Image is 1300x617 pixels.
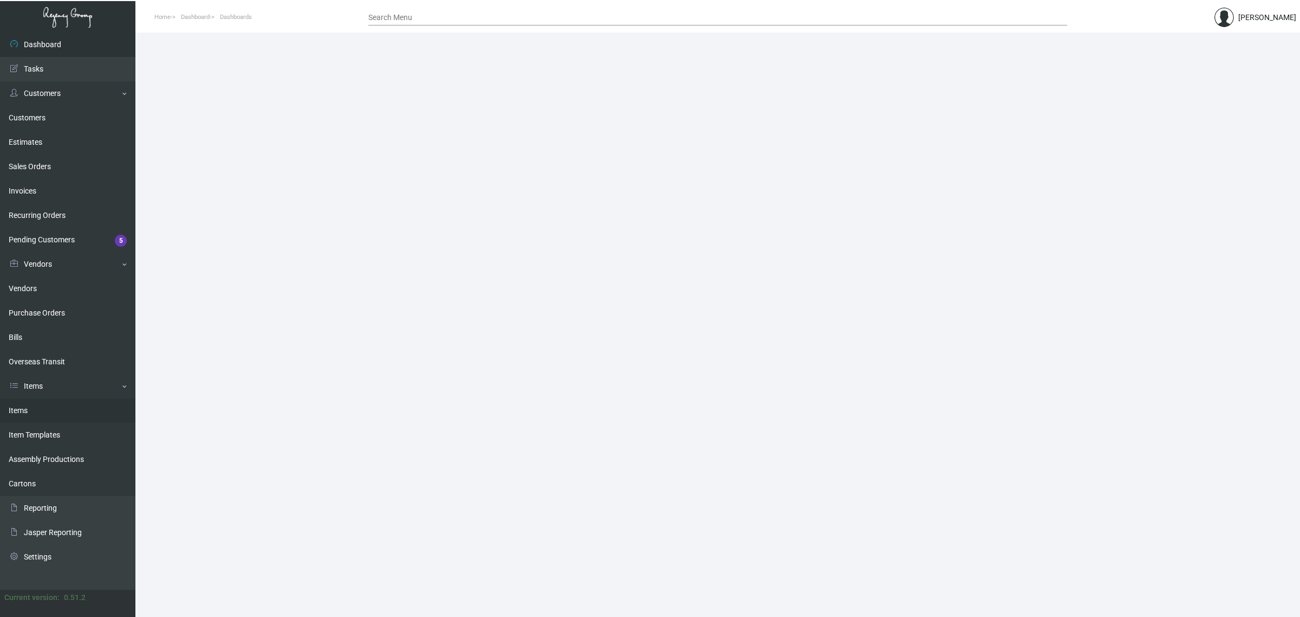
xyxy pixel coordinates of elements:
div: 0.51.2 [64,592,86,603]
img: admin@bootstrapmaster.com [1214,8,1234,27]
div: [PERSON_NAME] [1238,12,1296,23]
span: Dashboards [220,14,252,21]
div: Current version: [4,592,60,603]
span: Dashboard [181,14,210,21]
span: Home [154,14,171,21]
